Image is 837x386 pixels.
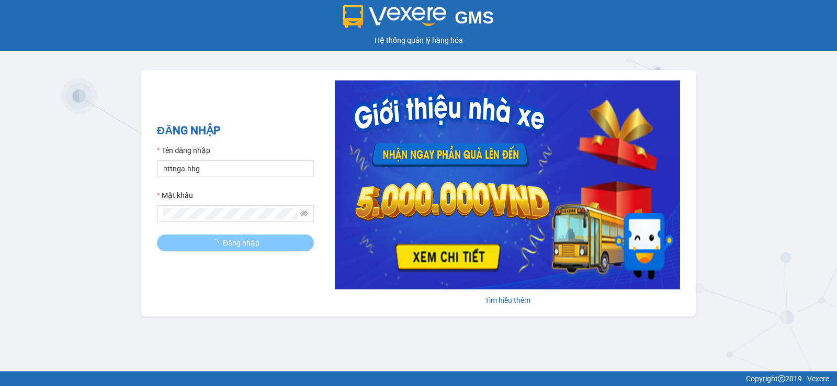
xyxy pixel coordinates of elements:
div: Copyright 2019 - Vexere [8,373,829,384]
input: Tên đăng nhập [157,160,314,177]
input: Mật khẩu [163,208,298,219]
span: copyright [778,375,785,382]
span: eye-invisible [300,210,308,217]
label: Tên đăng nhập [157,145,210,156]
a: GMS [343,16,494,24]
span: GMS [455,8,494,27]
div: Hệ thống quản lý hàng hóa [3,34,834,46]
button: Đăng nhập [157,235,314,251]
label: Mật khẩu [157,190,193,201]
img: logo 2 [343,5,447,28]
img: banner-0 [335,80,680,289]
div: Tìm hiểu thêm [335,295,680,306]
h2: ĐĂNG NHẬP [157,122,314,139]
span: Đăng nhập [223,237,259,249]
span: loading [211,239,223,247]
